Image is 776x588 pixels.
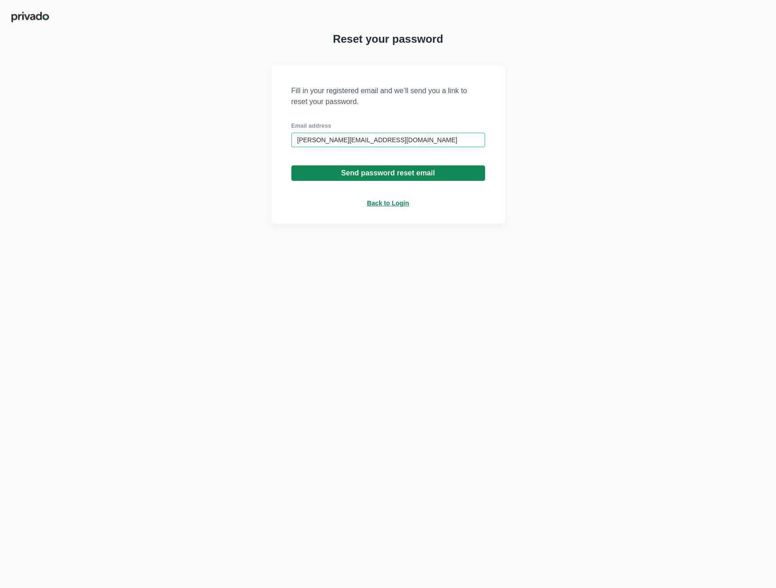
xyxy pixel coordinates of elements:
[291,85,485,107] span: Fill in your registered email and we’ll send you a link to reset your password.
[367,199,409,207] a: Back to Login
[291,122,485,130] div: Email address
[291,165,485,181] button: Send password reset email
[11,11,50,23] img: privado-logo
[333,33,443,45] span: Reset your password
[341,169,435,177] div: Send password reset email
